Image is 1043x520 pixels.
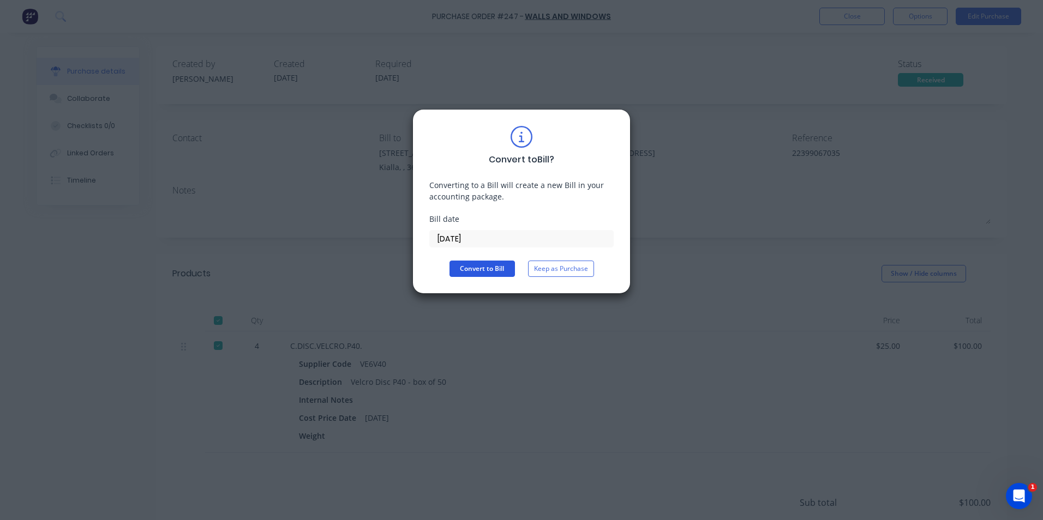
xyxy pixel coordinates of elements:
[528,261,594,277] button: Keep as Purchase
[489,153,554,166] div: Convert to Bill ?
[1006,483,1032,509] iframe: Intercom live chat
[1028,483,1037,492] span: 1
[429,213,614,225] div: Bill date
[449,261,515,277] button: Convert to Bill
[429,179,614,202] div: Converting to a Bill will create a new Bill in your accounting package.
